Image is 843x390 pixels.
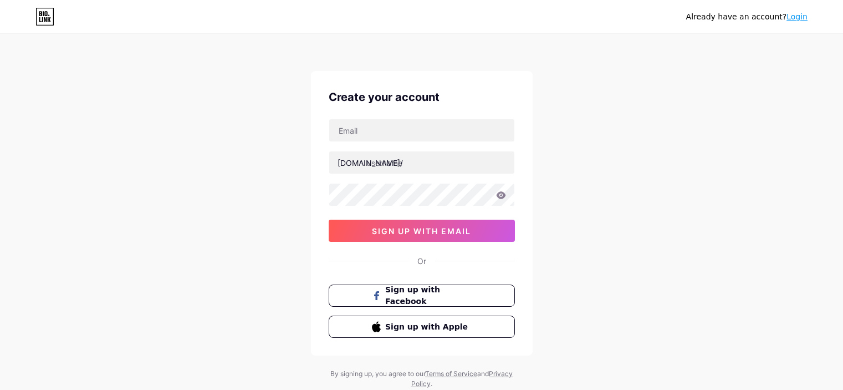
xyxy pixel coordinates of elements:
[425,369,477,378] a: Terms of Service
[329,285,515,307] button: Sign up with Facebook
[329,316,515,338] button: Sign up with Apple
[329,151,514,174] input: username
[686,11,808,23] div: Already have an account?
[338,157,403,169] div: [DOMAIN_NAME]/
[328,369,516,389] div: By signing up, you agree to our and .
[372,226,471,236] span: sign up with email
[329,89,515,105] div: Create your account
[786,12,808,21] a: Login
[329,119,514,141] input: Email
[385,284,471,307] span: Sign up with Facebook
[385,321,471,333] span: Sign up with Apple
[329,220,515,242] button: sign up with email
[417,255,426,267] div: Or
